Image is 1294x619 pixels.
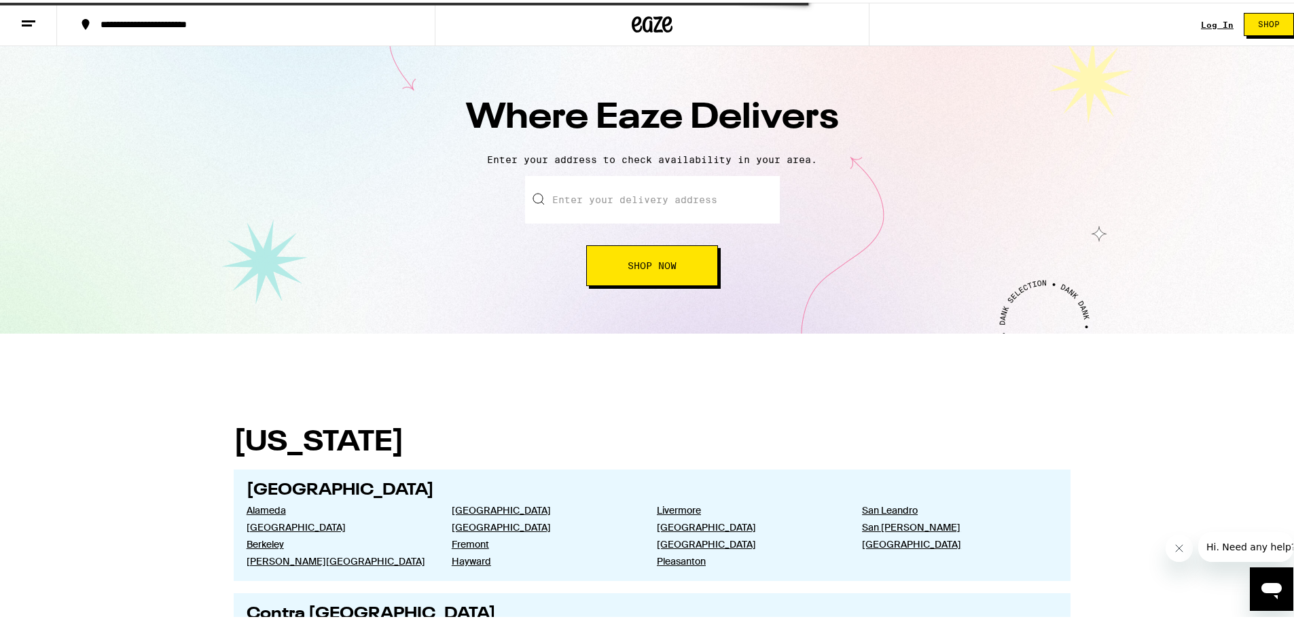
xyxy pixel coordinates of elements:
[862,501,1045,514] a: San Leandro
[452,552,635,565] a: Hayward
[234,426,1071,455] h1: [US_STATE]
[247,501,430,514] a: Alameda
[657,552,840,565] a: Pleasanton
[1244,10,1294,33] button: Shop
[862,518,1045,531] a: San [PERSON_NAME]
[452,535,635,548] a: Fremont
[452,501,635,514] a: [GEOGRAPHIC_DATA]
[657,501,840,514] a: Livermore
[1201,18,1234,26] a: Log In
[452,518,635,531] a: [GEOGRAPHIC_DATA]
[628,258,677,268] span: Shop Now
[525,173,780,221] input: Enter your delivery address
[1250,565,1293,608] iframe: Button to launch messaging window
[247,480,1058,496] h2: [GEOGRAPHIC_DATA]
[247,535,430,548] a: Berkeley
[247,518,430,531] a: [GEOGRAPHIC_DATA]
[862,535,1045,548] a: [GEOGRAPHIC_DATA]
[1258,18,1280,26] span: Shop
[657,518,840,531] a: [GEOGRAPHIC_DATA]
[1198,529,1293,559] iframe: Message from company
[586,243,718,283] button: Shop Now
[8,10,98,20] span: Hi. Need any help?
[657,535,840,548] a: [GEOGRAPHIC_DATA]
[414,91,890,141] h1: Where Eaze Delivers
[14,152,1291,162] p: Enter your address to check availability in your area.
[247,552,430,565] a: [PERSON_NAME][GEOGRAPHIC_DATA]
[1166,532,1193,559] iframe: Close message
